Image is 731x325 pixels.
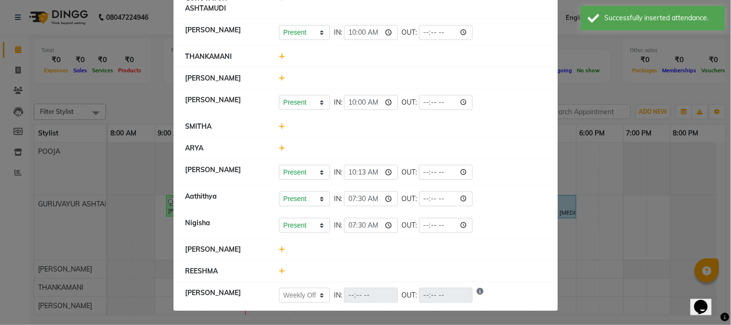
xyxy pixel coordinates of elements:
span: OUT: [402,97,417,108]
span: IN: [334,167,342,177]
i: Show reason [477,288,483,303]
div: [PERSON_NAME] [178,95,272,110]
iframe: chat widget [691,286,721,315]
div: [PERSON_NAME] [178,288,272,303]
div: SMITHA [178,122,272,132]
div: [PERSON_NAME] [178,73,272,83]
span: OUT: [402,27,417,38]
div: REESHMA [178,266,272,276]
div: [PERSON_NAME] [178,165,272,180]
div: [PERSON_NAME] [178,244,272,255]
span: OUT: [402,290,417,300]
div: [PERSON_NAME] [178,25,272,40]
span: OUT: [402,194,417,204]
span: IN: [334,97,342,108]
div: Successfully inserted attendance. [605,13,718,23]
span: OUT: [402,167,417,177]
span: IN: [334,220,342,230]
div: Nigisha [178,218,272,233]
span: IN: [334,290,342,300]
div: ARYA [178,143,272,153]
div: Aathithya [178,191,272,206]
span: OUT: [402,220,417,230]
span: IN: [334,27,342,38]
span: IN: [334,194,342,204]
div: THANKAMANI [178,52,272,62]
